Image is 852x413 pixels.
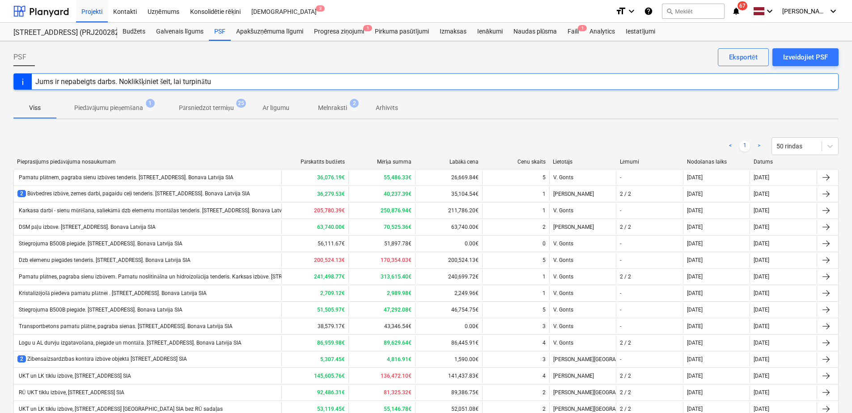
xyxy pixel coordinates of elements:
[644,6,653,17] i: Zināšanu pamats
[549,270,616,284] div: V. Gonts
[387,356,411,362] b: 4,816.91€
[549,187,616,201] div: [PERSON_NAME]
[415,253,482,267] div: 200,524.13€
[285,159,345,165] div: Pārskatīts budžets
[620,240,621,247] div: -
[549,253,616,267] div: V. Gonts
[620,257,621,263] div: -
[543,340,546,346] div: 4
[17,406,223,413] div: UKT un LK tīklu izbūve, [STREET_ADDRESS] [GEOGRAPHIC_DATA] SIA bez RŪ sadaļas
[687,240,703,247] div: [DATE]
[17,159,278,165] div: Pieprasījums piedāvājuma nosaukumam
[828,6,839,17] i: keyboard_arrow_down
[620,23,661,41] div: Iestatījumi
[754,274,769,280] div: [DATE]
[317,340,345,346] b: 86,959.98€
[687,290,703,296] div: [DATE]
[320,290,345,296] b: 2,709.12€
[320,356,345,362] b: 5,307.45€
[549,286,616,300] div: V. Gonts
[415,385,482,400] div: 89,386.75€
[543,274,546,280] div: 1
[236,99,246,108] span: 25
[553,159,613,165] div: Lietotājs
[316,5,325,12] span: 3
[381,274,411,280] b: 313,615.40€
[764,6,775,17] i: keyboard_arrow_down
[687,307,703,313] div: [DATE]
[17,257,191,264] div: Dzb elemenu piegādes tenderis. [STREET_ADDRESS]. Bonava Latvija SIA
[549,336,616,350] div: V. Gonts
[352,159,412,165] div: Mērķa summa
[179,103,234,113] p: Pārsniedzot termiņu
[543,240,546,247] div: 0
[415,170,482,185] div: 26,669.84€
[434,23,472,41] a: Izmaksas
[754,159,814,165] div: Datums
[415,236,482,251] div: 0.00€
[620,307,621,313] div: -
[384,406,411,412] b: 55,146.78€
[17,274,366,280] div: Pamatu plātnes, pagraba sienu izbūvem. Pamatu noslitināšna un hidroizolācija tenderis. Karksas iz...
[687,159,747,165] div: Nodošanas laiks
[687,356,703,362] div: [DATE]
[754,240,769,247] div: [DATE]
[17,323,233,330] div: Transportbetons pamatu plātne, pagraba sienas. [STREET_ADDRESS]. Bonava Latvija SIA
[620,224,631,230] div: 2 / 2
[549,203,616,218] div: V. Gonts
[620,389,631,396] div: 2 / 2
[508,23,563,41] div: Naudas plūsma
[754,224,769,230] div: [DATE]
[543,191,546,197] div: 1
[543,323,546,329] div: 3
[754,257,769,263] div: [DATE]
[363,25,372,31] span: 1
[387,290,411,296] b: 2,989.98€
[17,355,26,362] span: 2
[562,23,584,41] a: Faili1
[472,23,508,41] a: Ienākumi
[151,23,209,41] a: Galvenais līgums
[486,159,546,165] div: Cenu skaits
[578,25,587,31] span: 1
[687,406,703,412] div: [DATE]
[620,340,631,346] div: 2 / 2
[620,274,631,280] div: 2 / 2
[549,352,616,367] div: [PERSON_NAME][GEOGRAPHIC_DATA]
[543,257,546,263] div: 5
[687,373,703,379] div: [DATE]
[24,103,46,113] p: Viss
[415,187,482,201] div: 35,104.54€
[754,307,769,313] div: [DATE]
[317,307,345,313] b: 51,505.97€
[543,207,546,214] div: 1
[754,406,769,412] div: [DATE]
[209,23,231,41] a: PSF
[117,23,151,41] div: Budžets
[782,8,827,15] span: [PERSON_NAME][GEOGRAPHIC_DATA]
[231,23,309,41] a: Apakšuzņēmuma līgumi
[620,159,680,165] div: Lēmumi
[687,323,703,329] div: [DATE]
[620,323,621,329] div: -
[549,385,616,400] div: [PERSON_NAME][GEOGRAPHIC_DATA]
[754,389,769,396] div: [DATE]
[687,174,703,181] div: [DATE]
[754,174,769,181] div: [DATE]
[732,6,741,17] i: notifications
[369,23,434,41] a: Pirkuma pasūtījumi
[626,6,637,17] i: keyboard_arrow_down
[419,159,479,165] div: Labākā cena
[17,224,156,231] div: DSM pāļu izbūve. [STREET_ADDRESS]. Bonava Latvija SIA
[146,99,155,108] span: 1
[17,340,242,346] div: Logu u AL durvju izgatavošana, piegāde un montāža. [STREET_ADDRESS]. Bonava Latvija SIA
[415,303,482,317] div: 46,754.75€
[725,141,736,152] a: Previous page
[17,307,182,313] div: Stiegrojuma B500B piegāde. [STREET_ADDRESS]. Bonava Latvija SIA
[620,406,631,412] div: 2 / 2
